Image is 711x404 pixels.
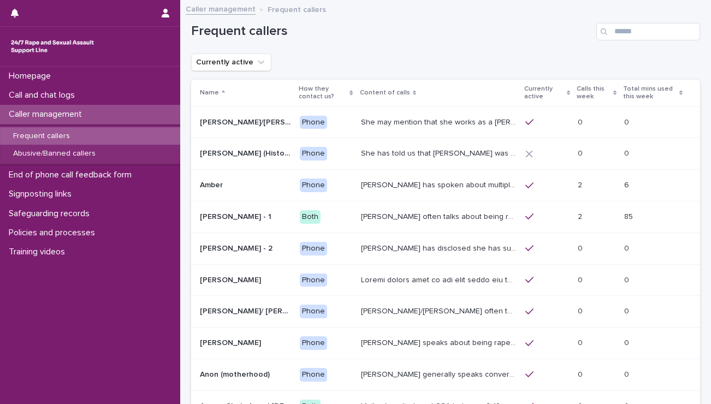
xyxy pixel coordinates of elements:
[200,305,293,316] p: [PERSON_NAME]/ [PERSON_NAME]
[361,274,519,285] p: Andrew shared that he has been raped and beaten by a group of men in or near his home twice withi...
[268,3,326,15] p: Frequent callers
[300,210,321,224] div: Both
[300,116,327,129] div: Phone
[300,368,327,382] div: Phone
[578,336,585,348] p: 0
[578,305,585,316] p: 0
[200,242,275,253] p: [PERSON_NAME] - 2
[200,179,225,190] p: Amber
[624,116,631,127] p: 0
[191,54,271,71] button: Currently active
[624,274,631,285] p: 0
[200,368,272,379] p: Anon (motherhood)
[191,170,700,201] tr: AmberAmber Phone[PERSON_NAME] has spoken about multiple experiences of [MEDICAL_DATA]. [PERSON_NA...
[623,83,677,103] p: Total mins used this week
[4,228,104,238] p: Policies and processes
[4,149,104,158] p: Abusive/Banned callers
[578,179,584,190] p: 2
[191,201,700,233] tr: [PERSON_NAME] - 1[PERSON_NAME] - 1 Both[PERSON_NAME] often talks about being raped a night before...
[299,83,347,103] p: How they contact us?
[360,87,410,99] p: Content of calls
[577,83,611,103] p: Calls this week
[4,170,140,180] p: End of phone call feedback form
[578,210,584,222] p: 2
[200,336,263,348] p: [PERSON_NAME]
[191,138,700,170] tr: [PERSON_NAME] (Historic Plan)[PERSON_NAME] (Historic Plan) PhoneShe has told us that [PERSON_NAME...
[624,210,635,222] p: 85
[200,87,219,99] p: Name
[300,274,327,287] div: Phone
[300,242,327,256] div: Phone
[578,116,585,127] p: 0
[624,242,631,253] p: 0
[361,179,519,190] p: Amber has spoken about multiple experiences of sexual abuse. Amber told us she is now 18 (as of 0...
[191,106,700,138] tr: [PERSON_NAME]/[PERSON_NAME] (Anon/'I don't know'/'I can't remember')[PERSON_NAME]/[PERSON_NAME] (...
[191,23,592,39] h1: Frequent callers
[4,90,84,100] p: Call and chat logs
[4,109,91,120] p: Caller management
[191,359,700,390] tr: Anon (motherhood)Anon (motherhood) Phone[PERSON_NAME] generally speaks conversationally about man...
[361,242,519,253] p: Amy has disclosed she has survived two rapes, one in the UK and the other in Australia in 2013. S...
[361,210,519,222] p: Amy often talks about being raped a night before or 2 weeks ago or a month ago. She also makes re...
[4,132,79,141] p: Frequent callers
[186,2,256,15] a: Caller management
[624,368,631,379] p: 0
[578,274,585,285] p: 0
[200,274,263,285] p: [PERSON_NAME]
[191,264,700,296] tr: [PERSON_NAME][PERSON_NAME] PhoneLoremi dolors amet co adi elit seddo eiu tempor in u labor et dol...
[361,305,519,316] p: Anna/Emma often talks about being raped at gunpoint at the age of 13/14 by her ex-partner, aged 1...
[191,233,700,264] tr: [PERSON_NAME] - 2[PERSON_NAME] - 2 Phone[PERSON_NAME] has disclosed she has survived two rapes, o...
[596,23,700,40] input: Search
[9,35,96,57] img: rhQMoQhaT3yELyF149Cw
[578,242,585,253] p: 0
[200,116,293,127] p: Abbie/Emily (Anon/'I don't know'/'I can't remember')
[200,210,274,222] p: [PERSON_NAME] - 1
[300,179,327,192] div: Phone
[361,147,519,158] p: She has told us that Prince Andrew was involved with her abuse. Men from Hollywood (or 'Hollywood...
[624,305,631,316] p: 0
[524,83,564,103] p: Currently active
[191,328,700,359] tr: [PERSON_NAME][PERSON_NAME] Phone[PERSON_NAME] speaks about being raped and abused by the police a...
[300,147,327,161] div: Phone
[624,336,631,348] p: 0
[578,368,585,379] p: 0
[300,305,327,318] div: Phone
[200,147,293,158] p: [PERSON_NAME] (Historic Plan)
[578,147,585,158] p: 0
[4,247,74,257] p: Training videos
[624,147,631,158] p: 0
[361,368,519,379] p: Caller generally speaks conversationally about many different things in her life and rarely speak...
[4,71,60,81] p: Homepage
[4,209,98,219] p: Safeguarding records
[300,336,327,350] div: Phone
[624,179,631,190] p: 6
[361,116,519,127] p: She may mention that she works as a Nanny, looking after two children. Abbie / Emily has let us k...
[4,189,80,199] p: Signposting links
[361,336,519,348] p: Caller speaks about being raped and abused by the police and her ex-husband of 20 years. She has ...
[191,296,700,328] tr: [PERSON_NAME]/ [PERSON_NAME][PERSON_NAME]/ [PERSON_NAME] Phone[PERSON_NAME]/[PERSON_NAME] often t...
